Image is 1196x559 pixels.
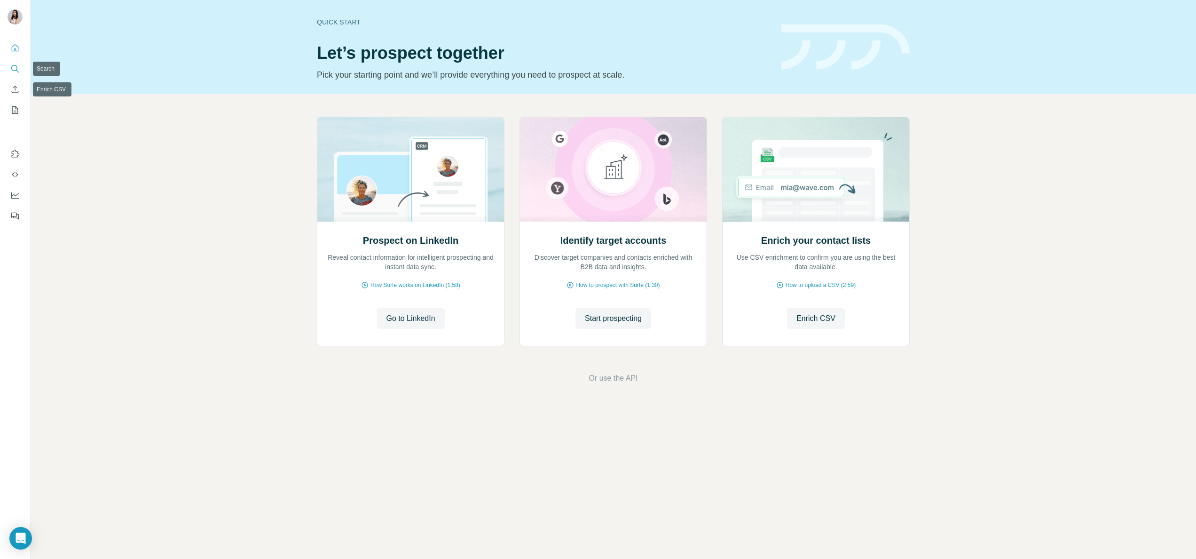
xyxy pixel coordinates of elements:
h1: Let’s prospect together [317,44,770,63]
button: Search [8,60,23,77]
span: How to upload a CSV (2:59) [786,281,856,289]
h2: Enrich your contact lists [761,234,871,247]
button: Feedback [8,208,23,224]
img: Prospect on LinkedIn [317,117,504,222]
h2: Identify target accounts [560,234,667,247]
img: Identify target accounts [519,117,707,222]
img: banner [781,24,910,70]
button: Use Surfe API [8,166,23,183]
button: Enrich CSV [8,81,23,98]
span: Start prospecting [585,313,642,324]
button: Dashboard [8,187,23,204]
p: Use CSV enrichment to confirm you are using the best data available. [732,253,900,272]
span: How Surfe works on LinkedIn (1:58) [370,281,460,289]
p: Reveal contact information for intelligent prospecting and instant data sync. [327,253,495,272]
img: Enrich your contact lists [722,117,910,222]
div: Open Intercom Messenger [9,527,32,550]
button: Go to LinkedIn [377,308,444,329]
div: Quick start [317,17,770,27]
button: Enrich CSV [787,308,845,329]
button: Use Surfe on LinkedIn [8,145,23,162]
button: Start prospecting [575,308,651,329]
h2: Prospect on LinkedIn [363,234,458,247]
span: How to prospect with Surfe (1:30) [576,281,660,289]
button: Quick start [8,40,23,56]
p: Pick your starting point and we’ll provide everything you need to prospect at scale. [317,68,770,81]
span: Enrich CSV [796,313,835,324]
p: Discover target companies and contacts enriched with B2B data and insights. [529,253,697,272]
img: Avatar [8,9,23,24]
button: Or use the API [589,373,637,384]
span: Go to LinkedIn [386,313,435,324]
button: My lists [8,102,23,119]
